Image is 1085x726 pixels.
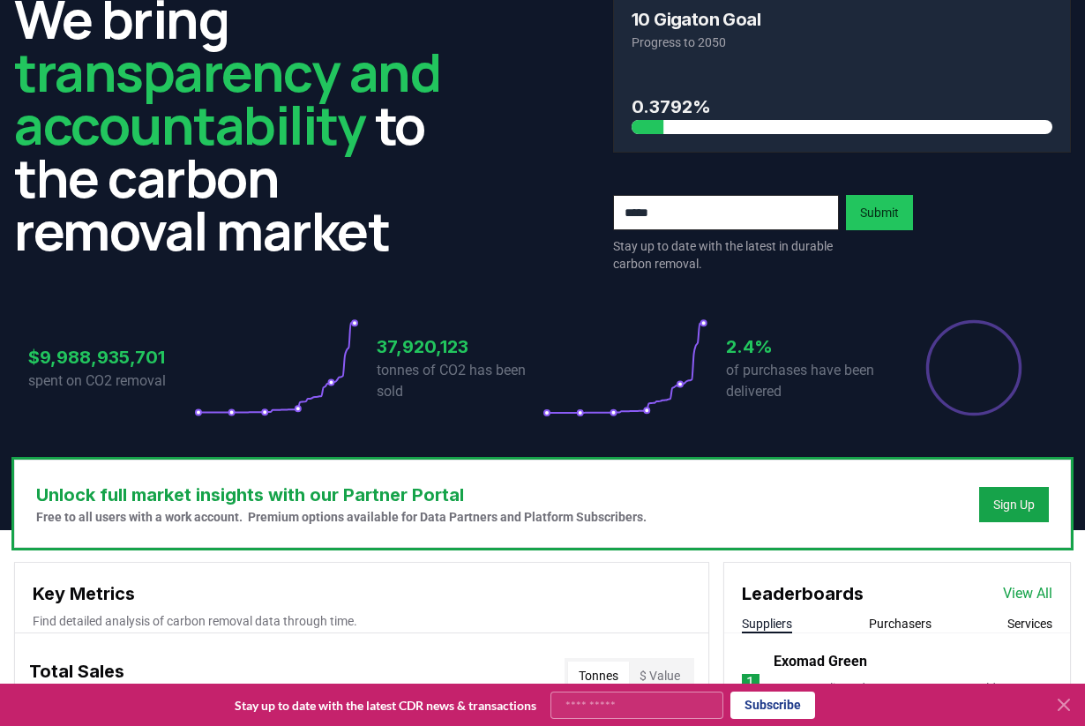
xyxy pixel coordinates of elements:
a: Sign Up [993,496,1035,513]
p: of purchases have been delivered [726,360,892,402]
h3: 2.4% [726,333,892,360]
span: transparency and accountability [14,35,440,161]
p: Progress to 2050 [632,34,1052,51]
button: Suppliers [742,615,792,632]
h3: Leaderboards [742,580,864,607]
button: $ Value [629,662,691,690]
p: Stay up to date with the latest in durable carbon removal. [613,237,839,273]
a: Exomad Green [774,651,867,672]
div: Percentage of sales delivered [924,318,1023,417]
h3: Total Sales [29,658,124,693]
button: Services [1007,615,1052,632]
p: Find detailed analysis of carbon removal data through time. [33,612,691,630]
p: Tonnes Delivered : [774,679,912,715]
button: Purchasers [869,615,932,632]
h3: $9,988,935,701 [28,344,194,370]
h3: 10 Gigaton Goal [632,11,760,28]
button: Submit [846,195,913,230]
a: View All [1003,583,1052,604]
p: Tonnes Sold : [930,679,1052,715]
p: Free to all users with a work account. Premium options available for Data Partners and Platform S... [36,508,647,526]
h3: 0.3792% [632,94,1052,120]
p: 1 [746,672,754,693]
p: tonnes of CO2 has been sold [377,360,542,402]
h3: 37,920,123 [377,333,542,360]
h3: Key Metrics [33,580,691,607]
h3: Unlock full market insights with our Partner Portal [36,482,647,508]
button: Tonnes [568,662,629,690]
p: spent on CO2 removal [28,370,194,392]
button: Sign Up [979,487,1049,522]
